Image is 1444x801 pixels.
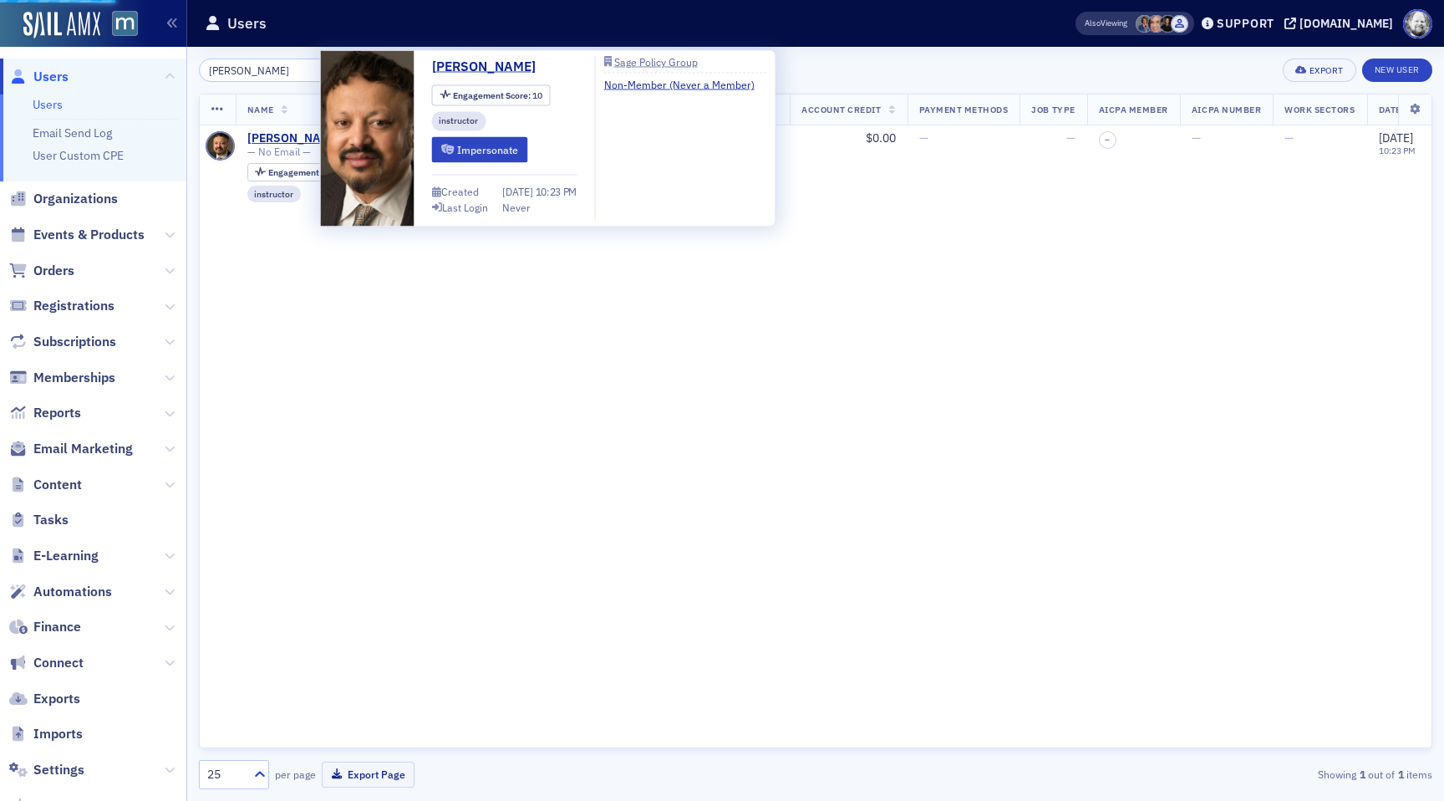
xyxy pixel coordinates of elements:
span: [DATE] [502,185,536,198]
a: [PERSON_NAME] [432,57,548,77]
a: User Custom CPE [33,148,124,163]
img: SailAMX [23,12,100,38]
div: Engagement Score: 10 [247,163,366,181]
a: Content [9,476,82,494]
a: Exports [9,690,80,708]
div: 10 [453,91,542,100]
span: Connect [33,654,84,672]
a: Registrations [9,297,114,315]
span: — [1066,130,1075,145]
button: [DOMAIN_NAME] [1284,18,1399,29]
time: 10:23 PM [1379,145,1416,156]
span: AICPA Member [1099,104,1168,115]
span: Viewing [1085,18,1127,29]
span: Imports [33,725,83,743]
span: — No Email — [247,145,311,158]
a: Settings [9,761,84,779]
a: [PERSON_NAME] [247,131,340,146]
a: Reports [9,404,81,422]
span: Users [33,68,69,86]
div: instructor [247,186,302,202]
span: — [919,130,928,145]
span: Tasks [33,511,69,529]
div: [DOMAIN_NAME] [1299,16,1393,31]
span: Account Credit [801,104,881,115]
span: Finance [33,618,81,636]
span: $0.00 [866,130,896,145]
a: New User [1362,59,1432,82]
span: Registrations [33,297,114,315]
span: Justin Chase [1171,15,1188,33]
strong: 1 [1395,767,1406,782]
span: Automations [33,583,112,601]
span: Content [33,476,82,494]
div: Last Login [442,202,488,212]
a: View Homepage [100,11,138,39]
a: Events & Products [9,226,145,244]
span: Payment Methods [919,104,1009,115]
a: Orders [9,262,74,280]
div: instructor [432,111,486,130]
a: Organizations [9,190,118,208]
div: 25 [207,766,244,783]
span: Email Marketing [33,440,133,458]
span: Exports [33,690,80,708]
span: Organizations [33,190,118,208]
a: Email Send Log [33,125,112,140]
span: — [1192,130,1201,145]
button: Export [1283,59,1355,82]
div: Support [1217,16,1274,31]
a: Users [9,68,69,86]
a: Tasks [9,511,69,529]
span: Chris Dougherty [1136,15,1153,33]
input: Search… [199,59,358,82]
span: Orders [33,262,74,280]
strong: 1 [1356,767,1368,782]
a: Memberships [9,369,115,387]
span: — [1284,130,1294,145]
span: Lauren McDonough [1159,15,1177,33]
a: Users [33,97,63,112]
a: Finance [9,618,81,636]
a: Imports [9,725,83,743]
label: per page [275,767,316,782]
span: Profile [1403,9,1432,38]
a: Subscriptions [9,333,116,351]
span: Work Sectors [1284,104,1355,115]
div: Created [441,187,479,196]
span: Events & Products [33,226,145,244]
a: E-Learning [9,547,99,565]
span: Name [247,104,274,115]
div: Never [502,199,531,214]
div: Export [1309,66,1344,75]
span: Job Type [1031,104,1075,115]
div: Also [1085,18,1101,28]
span: AICPA Number [1192,104,1261,115]
span: Memberships [33,369,115,387]
img: SailAMX [112,11,138,37]
a: Sage Policy Group [604,57,767,67]
span: Date Created [1379,104,1444,115]
span: Engagement Score : [268,166,348,178]
button: Export Page [322,762,414,788]
a: Automations [9,583,112,601]
a: Non-Member (Never a Member) [604,76,767,91]
span: [DATE] [1379,130,1413,145]
span: Subscriptions [33,333,116,351]
div: 10 [268,168,358,177]
div: Engagement Score: 10 [432,85,551,106]
span: Reports [33,404,81,422]
h1: Users [227,13,267,33]
span: Katie Foo [1147,15,1165,33]
a: Email Marketing [9,440,133,458]
span: 10:23 PM [536,185,577,198]
span: Settings [33,761,84,779]
div: Showing out of items [1033,767,1432,782]
span: E-Learning [33,547,99,565]
div: Sage Policy Group [614,57,698,66]
a: Connect [9,654,84,672]
span: Engagement Score : [453,89,532,101]
span: – [1105,135,1110,145]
